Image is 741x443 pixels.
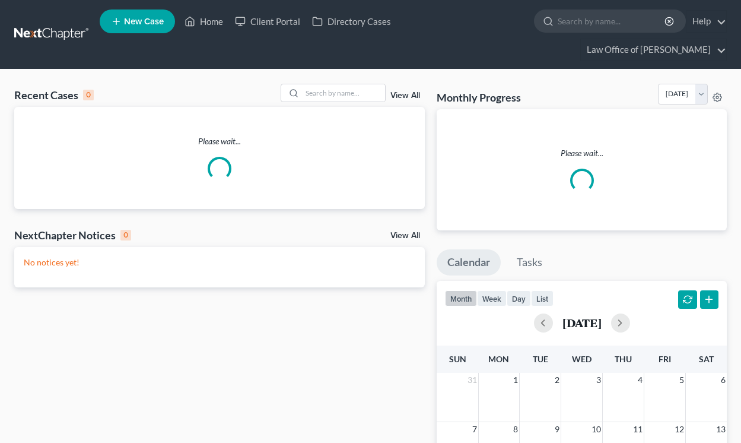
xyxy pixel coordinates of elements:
[14,135,425,147] p: Please wait...
[572,354,591,364] span: Wed
[554,422,561,436] span: 9
[615,354,632,364] span: Thu
[720,373,727,387] span: 6
[83,90,94,100] div: 0
[531,290,554,306] button: list
[715,422,727,436] span: 13
[471,422,478,436] span: 7
[477,290,507,306] button: week
[446,147,717,159] p: Please wait...
[595,373,602,387] span: 3
[678,373,685,387] span: 5
[229,11,306,32] a: Client Portal
[449,354,466,364] span: Sun
[659,354,671,364] span: Fri
[506,249,553,276] a: Tasks
[306,11,397,32] a: Directory Cases
[14,88,94,102] div: Recent Cases
[124,17,164,26] span: New Case
[558,10,666,32] input: Search by name...
[488,354,509,364] span: Mon
[390,91,420,100] a: View All
[445,290,477,306] button: month
[554,373,561,387] span: 2
[512,422,519,436] span: 8
[507,290,531,306] button: day
[632,422,644,436] span: 11
[533,354,548,364] span: Tue
[437,249,501,276] a: Calendar
[699,354,714,364] span: Sat
[466,373,478,387] span: 31
[390,232,420,240] a: View All
[24,257,415,268] p: No notices yet!
[302,84,385,102] input: Search by name...
[581,39,726,61] a: Law Office of [PERSON_NAME]
[512,373,519,387] span: 1
[637,373,644,387] span: 4
[437,90,521,105] h3: Monthly Progress
[120,230,131,241] div: 0
[14,228,131,242] div: NextChapter Notices
[179,11,229,32] a: Home
[562,317,602,329] h2: [DATE]
[590,422,602,436] span: 10
[673,422,685,436] span: 12
[686,11,726,32] a: Help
